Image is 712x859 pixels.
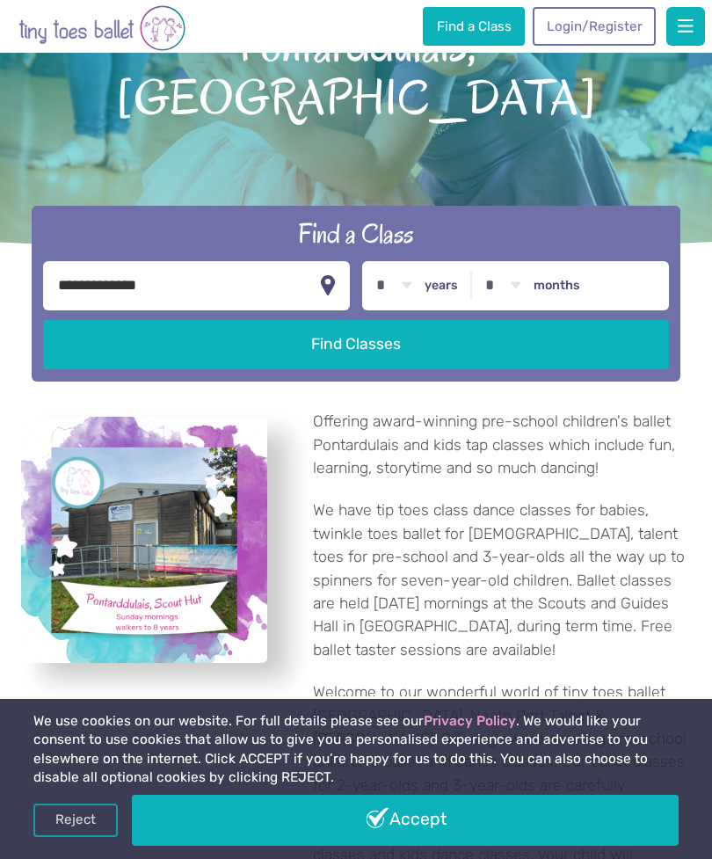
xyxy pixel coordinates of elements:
[313,410,690,479] p: Offering award-winning pre-school children's ballet Pontardulais and kids tap classes which inclu...
[425,278,458,294] label: years
[18,4,185,53] img: tiny toes ballet
[21,417,267,663] a: View full-size image
[423,7,525,46] a: Find a Class
[534,278,580,294] label: months
[132,795,678,846] a: Accept
[533,7,656,46] a: Login/Register
[43,216,669,251] h2: Find a Class
[313,499,690,661] p: We have tip toes class dance classes for babies, twinkle toes ballet for [DEMOGRAPHIC_DATA], tale...
[33,804,118,837] a: Reject
[33,712,678,788] p: We use cookies on our website. For full details please see our . We would like your consent to us...
[43,320,669,369] button: Find Classes
[424,713,516,729] a: Privacy Policy
[25,13,687,125] span: Pontarddulais, [GEOGRAPHIC_DATA]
